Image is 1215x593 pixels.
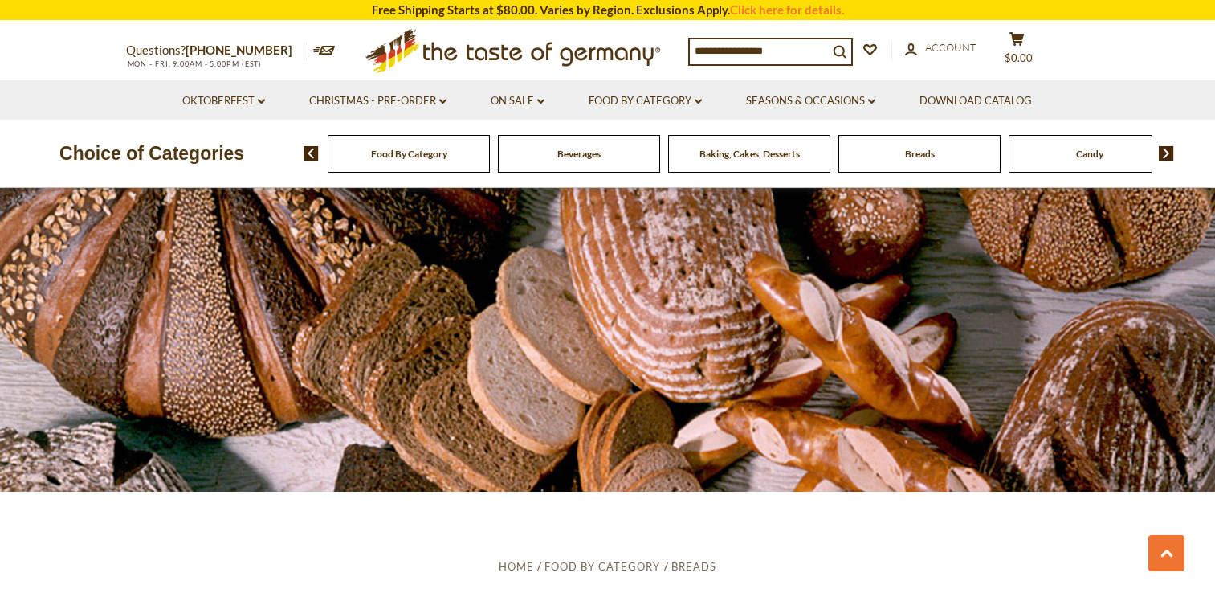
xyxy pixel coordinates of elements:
[993,31,1042,72] button: $0.00
[730,2,844,17] a: Click here for details.
[544,560,660,573] a: Food By Category
[126,59,263,68] span: MON - FRI, 9:00AM - 5:00PM (EST)
[905,148,935,160] a: Breads
[182,92,265,110] a: Oktoberfest
[491,92,544,110] a: On Sale
[1005,51,1033,64] span: $0.00
[1159,146,1174,161] img: next arrow
[746,92,875,110] a: Seasons & Occasions
[919,92,1032,110] a: Download Catalog
[671,560,716,573] a: Breads
[371,148,447,160] a: Food By Category
[126,40,304,61] p: Questions?
[186,43,292,57] a: [PHONE_NUMBER]
[905,39,976,57] a: Account
[699,148,800,160] a: Baking, Cakes, Desserts
[1076,148,1103,160] a: Candy
[304,146,319,161] img: previous arrow
[589,92,702,110] a: Food By Category
[557,148,601,160] a: Beverages
[925,41,976,54] span: Account
[309,92,446,110] a: Christmas - PRE-ORDER
[499,560,534,573] a: Home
